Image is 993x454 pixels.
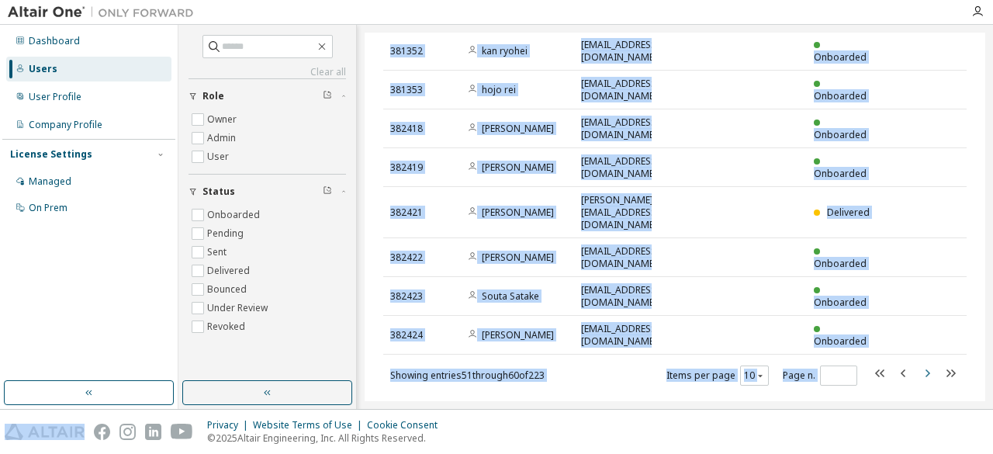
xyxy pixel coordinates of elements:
[145,424,161,440] img: linkedin.svg
[814,50,867,64] span: Onboarded
[202,185,235,198] span: Status
[207,262,253,280] label: Delivered
[29,63,57,75] div: Users
[744,369,765,382] button: 10
[189,66,346,78] a: Clear all
[814,296,867,309] span: Onboarded
[390,84,423,96] span: 381353
[207,280,250,299] label: Bounced
[189,79,346,113] button: Role
[29,175,71,188] div: Managed
[202,90,224,102] span: Role
[207,243,230,262] label: Sent
[29,35,80,47] div: Dashboard
[390,329,423,341] span: 382424
[581,39,659,64] span: [EMAIL_ADDRESS][DOMAIN_NAME]
[482,251,554,264] a: [PERSON_NAME]
[171,424,193,440] img: youtube.svg
[29,119,102,131] div: Company Profile
[323,185,332,198] span: Clear filter
[207,110,240,129] label: Owner
[482,122,554,135] a: [PERSON_NAME]
[390,206,423,219] span: 382421
[207,129,239,147] label: Admin
[207,431,447,445] p: © 2025 Altair Engineering, Inc. All Rights Reserved.
[207,224,247,243] label: Pending
[207,206,263,224] label: Onboarded
[581,245,659,270] span: [EMAIL_ADDRESS][DOMAIN_NAME]
[29,91,81,103] div: User Profile
[482,44,528,57] a: kan ryohei
[390,290,423,303] span: 382423
[8,5,202,20] img: Altair One
[482,328,554,341] a: [PERSON_NAME]
[253,419,367,431] div: Website Terms of Use
[29,202,67,214] div: On Prem
[390,123,423,135] span: 382418
[390,251,423,264] span: 382422
[581,78,659,102] span: [EMAIL_ADDRESS][DOMAIN_NAME]
[814,257,867,270] span: Onboarded
[581,155,659,180] span: [EMAIL_ADDRESS][DOMAIN_NAME]
[814,128,867,141] span: Onboarded
[207,419,253,431] div: Privacy
[482,83,516,96] a: hojo rei
[94,424,110,440] img: facebook.svg
[390,161,423,174] span: 382419
[367,419,447,431] div: Cookie Consent
[390,369,545,382] span: Showing entries 51 through 60 of 223
[207,317,248,336] label: Revoked
[581,194,659,231] span: [PERSON_NAME][EMAIL_ADDRESS][DOMAIN_NAME]
[581,284,659,309] span: [EMAIL_ADDRESS][DOMAIN_NAME]
[10,148,92,161] div: License Settings
[390,45,423,57] span: 381352
[323,90,332,102] span: Clear filter
[207,299,271,317] label: Under Review
[119,424,136,440] img: instagram.svg
[814,89,867,102] span: Onboarded
[581,323,659,348] span: [EMAIL_ADDRESS][DOMAIN_NAME]
[666,366,769,386] span: Items per page
[814,334,867,348] span: Onboarded
[189,175,346,209] button: Status
[207,147,232,166] label: User
[581,116,659,141] span: [EMAIL_ADDRESS][DOMAIN_NAME]
[783,366,857,386] span: Page n.
[482,206,554,219] a: [PERSON_NAME]
[827,206,870,219] span: Delivered
[5,424,85,440] img: altair_logo.svg
[814,167,867,180] span: Onboarded
[482,289,539,303] a: Souta Satake
[482,161,554,174] a: [PERSON_NAME]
